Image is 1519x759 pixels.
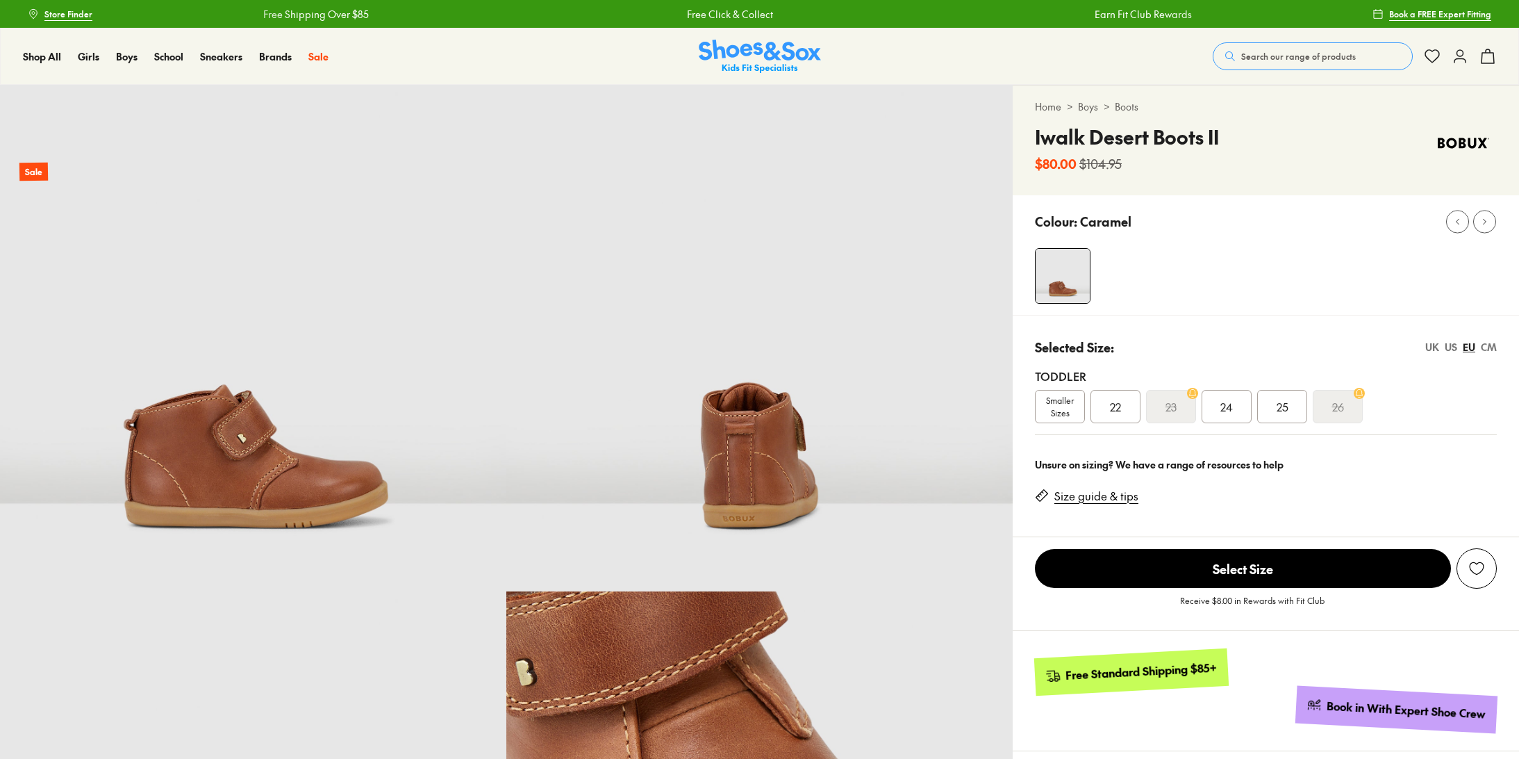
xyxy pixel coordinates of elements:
[1035,99,1497,114] div: > >
[23,49,61,63] span: Shop All
[1036,394,1084,419] span: Smaller Sizes
[1036,249,1090,303] img: 5_1
[1035,154,1077,173] b: $80.00
[1065,660,1218,683] div: Free Standard Shipping $85+
[1481,340,1497,354] div: CM
[1456,548,1497,589] button: Add to Wishlist
[1277,398,1288,415] span: 25
[116,49,138,64] a: Boys
[1080,212,1131,231] p: Caramel
[78,49,99,64] a: Girls
[1035,99,1061,114] a: Home
[1220,398,1233,415] span: 24
[154,49,183,63] span: School
[44,8,92,20] span: Store Finder
[259,49,292,64] a: Brands
[1110,398,1121,415] span: 22
[1165,398,1177,415] s: 23
[1430,122,1497,164] img: Vendor logo
[1332,398,1344,415] s: 26
[686,7,772,22] a: Free Click & Collect
[116,49,138,63] span: Boys
[1035,457,1497,472] div: Unsure on sizing? We have a range of resources to help
[1035,549,1451,588] span: Select Size
[1078,99,1098,114] a: Boys
[1463,340,1475,354] div: EU
[154,49,183,64] a: School
[1035,548,1451,589] button: Select Size
[308,49,329,63] span: Sale
[1034,648,1229,696] a: Free Standard Shipping $85+
[1094,7,1191,22] a: Earn Fit Club Rewards
[1372,1,1491,26] a: Book a FREE Expert Fitting
[28,1,92,26] a: Store Finder
[263,7,368,22] a: Free Shipping Over $85
[1035,122,1219,152] h4: Iwalk Desert Boots II
[699,40,821,74] a: Shoes & Sox
[506,85,1013,591] img: 6_1
[1425,340,1439,354] div: UK
[1035,368,1497,384] div: Toddler
[259,49,292,63] span: Brands
[308,49,329,64] a: Sale
[1115,99,1138,114] a: Boots
[1389,8,1491,20] span: Book a FREE Expert Fitting
[23,49,61,64] a: Shop All
[1445,340,1457,354] div: US
[1035,338,1114,357] p: Selected Size:
[1295,686,1497,734] a: Book in With Expert Shoe Crew
[1213,42,1413,70] button: Search our range of products
[699,40,821,74] img: SNS_Logo_Responsive.svg
[200,49,242,64] a: Sneakers
[1079,154,1122,173] s: $104.95
[200,49,242,63] span: Sneakers
[1054,489,1138,504] a: Size guide & tips
[1241,50,1356,63] span: Search our range of products
[1327,699,1486,722] div: Book in With Expert Shoe Crew
[19,163,48,181] p: Sale
[78,49,99,63] span: Girls
[1035,212,1077,231] p: Colour:
[1180,594,1325,619] p: Receive $8.00 in Rewards with Fit Club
